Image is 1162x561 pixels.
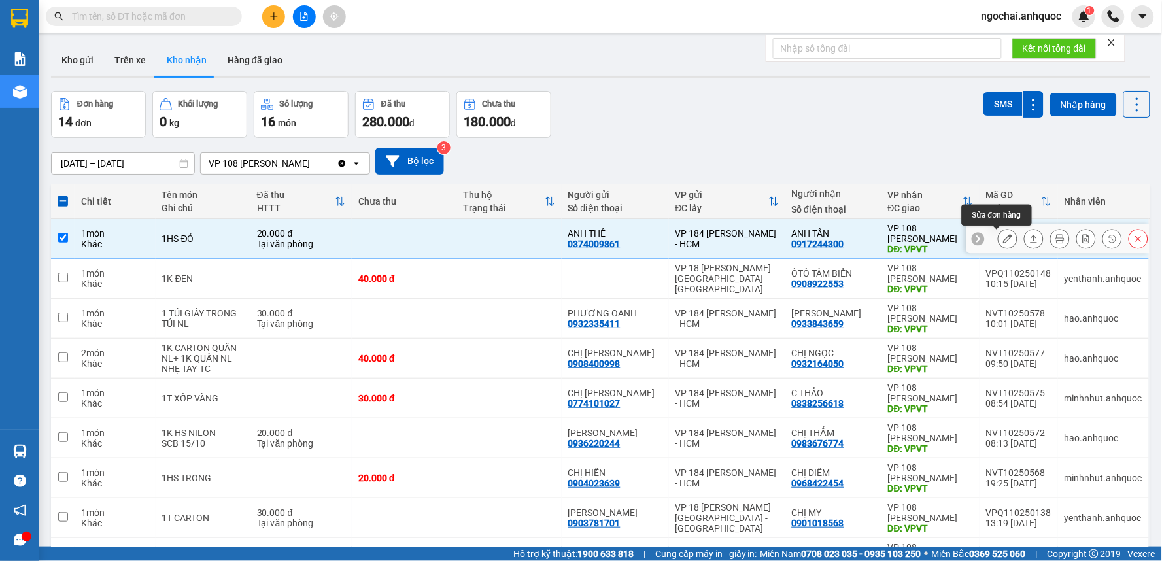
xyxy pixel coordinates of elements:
[986,279,1051,289] div: 10:15 [DATE]
[888,523,973,534] div: DĐ: VPVT
[986,388,1051,398] div: NVT10250575
[568,318,621,329] div: 0932335411
[962,205,1032,226] div: Sửa đơn hàng
[1131,5,1154,28] button: caret-down
[381,99,405,109] div: Đã thu
[257,239,345,249] div: Tại văn phòng
[568,398,621,409] div: 0774101027
[568,478,621,488] div: 0904023639
[888,324,973,334] div: DĐ: VPVT
[162,428,244,438] div: 1K HS NILON
[568,348,662,358] div: CHỊ THẢO
[675,428,779,449] div: VP 184 [PERSON_NAME] - HCM
[257,190,335,200] div: Đã thu
[792,398,844,409] div: 0838256618
[986,308,1051,318] div: NVT10250578
[358,196,450,207] div: Chưa thu
[261,114,275,129] span: 16
[881,184,980,219] th: Toggle SortBy
[81,279,149,289] div: Khác
[463,190,544,200] div: Thu hộ
[511,118,516,128] span: đ
[169,118,179,128] span: kg
[760,547,921,561] span: Miền Nam
[81,358,149,369] div: Khác
[998,229,1017,248] div: Sửa đơn hàng
[337,158,347,169] svg: Clear value
[1065,473,1142,483] div: minhnhut.anhquoc
[75,118,92,128] span: đơn
[1089,549,1099,558] span: copyright
[464,114,511,129] span: 180.000
[250,184,352,219] th: Toggle SortBy
[568,507,662,518] div: ANH TUẤN
[643,547,645,561] span: |
[72,9,226,24] input: Tìm tên, số ĐT hoặc mã đơn
[568,467,662,478] div: CHỊ HIỀN
[13,52,27,66] img: solution-icon
[162,513,244,523] div: 1T CARTON
[254,91,349,138] button: Số lượng16món
[568,203,662,213] div: Số điện thoại
[932,547,1026,561] span: Miền Bắc
[792,388,875,398] div: C THẢO
[358,393,450,403] div: 30.000 đ
[209,157,310,170] div: VP 108 [PERSON_NAME]
[179,99,218,109] div: Khối lượng
[986,358,1051,369] div: 09:50 [DATE]
[81,428,149,438] div: 1 món
[81,507,149,518] div: 1 món
[156,44,217,76] button: Kho nhận
[54,12,63,21] span: search
[669,184,785,219] th: Toggle SortBy
[463,203,544,213] div: Trạng thái
[568,190,662,200] div: Người gửi
[160,114,167,129] span: 0
[81,268,149,279] div: 1 món
[280,99,313,109] div: Số lượng
[58,114,73,129] span: 14
[888,422,973,443] div: VP 108 [PERSON_NAME]
[773,38,1002,59] input: Nhập số tổng đài
[888,203,963,213] div: ĐC giao
[257,228,345,239] div: 20.000 đ
[986,518,1051,528] div: 13:19 [DATE]
[792,239,844,249] div: 0917244300
[81,228,149,239] div: 1 món
[986,507,1051,518] div: VPQ110250138
[358,353,450,364] div: 40.000 đ
[792,467,875,478] div: CHỊ DIỄM
[13,85,27,99] img: warehouse-icon
[792,268,875,279] div: ÔTÔ TÂM BIỂN
[675,228,779,249] div: VP 184 [PERSON_NAME] - HCM
[655,547,757,561] span: Cung cấp máy in - giấy in:
[1087,6,1092,15] span: 1
[262,5,285,28] button: plus
[257,203,335,213] div: HTTT
[568,428,662,438] div: ANH BẢO
[1050,93,1117,116] button: Nhập hàng
[792,188,875,199] div: Người nhận
[1036,547,1038,561] span: |
[217,44,293,76] button: Hàng đã giao
[986,190,1041,200] div: Mã GD
[925,551,929,556] span: ⚪️
[162,273,244,284] div: 1K ĐEN
[1137,10,1149,22] span: caret-down
[970,549,1026,559] strong: 0369 525 060
[986,467,1051,478] div: NVT10250568
[104,44,156,76] button: Trên xe
[81,318,149,329] div: Khác
[792,318,844,329] div: 0933843659
[888,502,973,523] div: VP 108 [PERSON_NAME]
[792,308,875,318] div: C VÂN
[11,8,28,28] img: logo-vxr
[971,8,1072,24] span: ngochai.anhquoc
[792,358,844,369] div: 0932164050
[980,184,1058,219] th: Toggle SortBy
[1078,10,1090,22] img: icon-new-feature
[1065,393,1142,403] div: minhnhut.anhquoc
[77,99,113,109] div: Đơn hàng
[162,343,244,364] div: 1K CARTON QUẤN NL+ 1K QUẤN NL
[568,438,621,449] div: 0936220244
